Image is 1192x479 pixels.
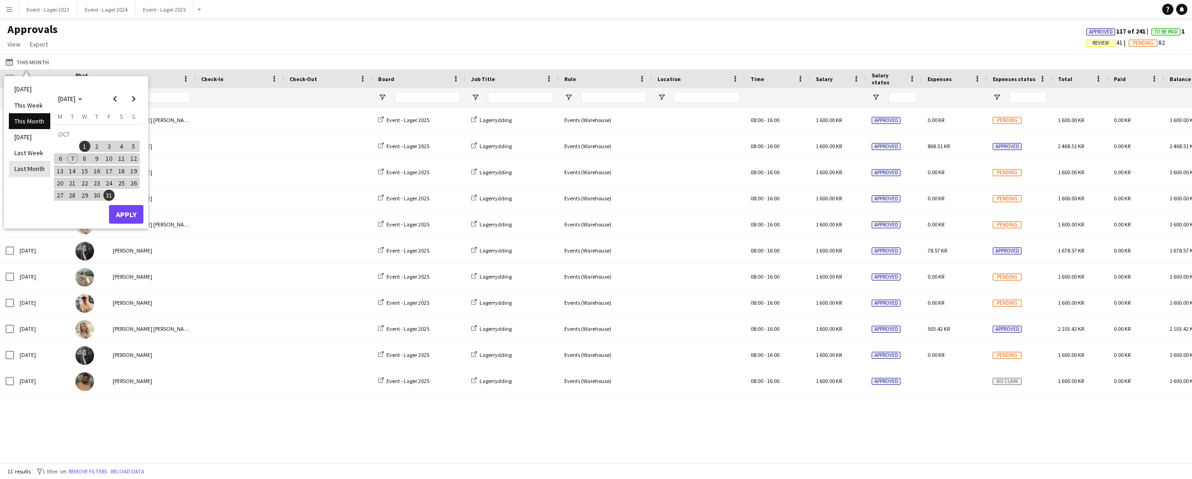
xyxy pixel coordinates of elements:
span: Lagerrydding [480,221,512,228]
a: Lagerrydding [471,377,512,384]
span: 117 of 241 [1086,27,1151,35]
span: 0.00 KR [1114,116,1131,123]
a: Lagerrydding [471,273,512,280]
button: 12-10-2025 [128,152,140,164]
span: 11 [116,153,127,164]
span: 08:00 [751,247,763,254]
span: 17 [103,165,115,177]
span: 28 [67,190,78,201]
span: 12 [128,153,139,164]
span: 24 [103,178,115,189]
span: Expenses status [993,75,1036,82]
span: Check-In [201,75,223,82]
span: 1 [1151,27,1185,35]
span: Pending [993,221,1022,228]
div: [PERSON_NAME] [107,133,196,159]
button: 19-10-2025 [128,165,140,177]
span: Approved [993,143,1022,150]
span: 16:00 [767,247,779,254]
button: Previous month [106,89,124,108]
span: 503.42 KR [928,325,950,332]
span: Pending [993,169,1022,176]
span: Lagerrydding [480,351,512,358]
span: 1 600.00 KR [816,325,842,332]
span: Lagerrydding [480,247,512,254]
span: 1 600.00 KR [1058,169,1084,176]
li: [DATE] [9,81,50,97]
div: Events (Warehouse) [559,107,652,133]
span: - [764,169,766,176]
span: 0.00 KR [928,221,944,228]
span: 16:00 [767,273,779,280]
span: M [58,112,62,121]
span: - [764,273,766,280]
span: 9 [91,153,102,164]
button: Reload data [109,466,146,477]
span: 1 600.00 KR [816,169,842,176]
button: Open Filter Menu [564,93,573,102]
span: 08:00 [751,143,763,150]
span: 08:00 [751,299,763,306]
button: Choose month and year [54,90,86,107]
button: Event - Lager 2024 [77,0,135,19]
div: [PERSON_NAME] [107,238,196,263]
a: Event - Lager 2025 [378,299,429,306]
span: 0.00 KR [1114,325,1131,332]
button: This Month [4,56,51,68]
button: Open Filter Menu [378,93,386,102]
span: 1 600.00 KR [816,143,842,150]
input: Expenses status Filter Input [1009,92,1047,103]
span: 0.00 KR [1114,169,1131,176]
span: - [764,325,766,332]
span: 21 [67,178,78,189]
input: Name Filter Input [129,92,190,103]
span: 16:00 [767,221,779,228]
div: [DATE] [14,290,70,315]
span: 0.00 KR [1114,195,1131,202]
button: 03-10-2025 [103,140,115,152]
button: Open Filter Menu [993,93,1001,102]
span: 0.00 KR [1114,143,1131,150]
img: Alban Idrizi [75,294,94,313]
button: 23-10-2025 [91,177,103,189]
span: Approved [993,326,1022,333]
a: Event - Lager 2025 [378,377,429,384]
span: 1 600.00 KR [816,299,842,306]
button: Apply [109,205,143,224]
span: Event - Lager 2025 [386,169,429,176]
span: Approved [872,221,901,228]
span: Event - Lager 2025 [386,273,429,280]
a: Event - Lager 2025 [378,221,429,228]
button: 29-10-2025 [79,189,91,201]
span: Event - Lager 2025 [386,247,429,254]
span: 4 [116,141,127,152]
span: 0.00 KR [1114,247,1131,254]
li: [DATE] [9,129,50,145]
li: This Week [9,97,50,113]
button: 09-10-2025 [91,152,103,164]
span: Pending [993,300,1022,307]
button: 13-10-2025 [54,165,66,177]
div: [DATE] [14,342,70,368]
span: Lagerrydding [480,116,512,123]
span: - [764,351,766,358]
div: Events (Warehouse) [559,368,652,394]
button: 27-10-2025 [54,189,66,201]
span: W [82,112,87,121]
span: 16:00 [767,299,779,306]
button: 24-10-2025 [103,177,115,189]
button: 31-10-2025 [103,189,115,201]
button: 05-10-2025 [128,140,140,152]
li: Last Month [9,161,50,177]
span: Approved [872,247,901,254]
span: Event - Lager 2025 [386,143,429,150]
span: 16:00 [767,195,779,202]
span: Event - Lager 2025 [386,195,429,202]
span: 18 [116,165,127,177]
span: 29 [79,190,90,201]
span: 16:00 [767,143,779,150]
span: Lagerrydding [480,299,512,306]
button: 28-10-2025 [66,189,78,201]
button: Open Filter Menu [657,93,666,102]
span: Approved [872,143,901,150]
